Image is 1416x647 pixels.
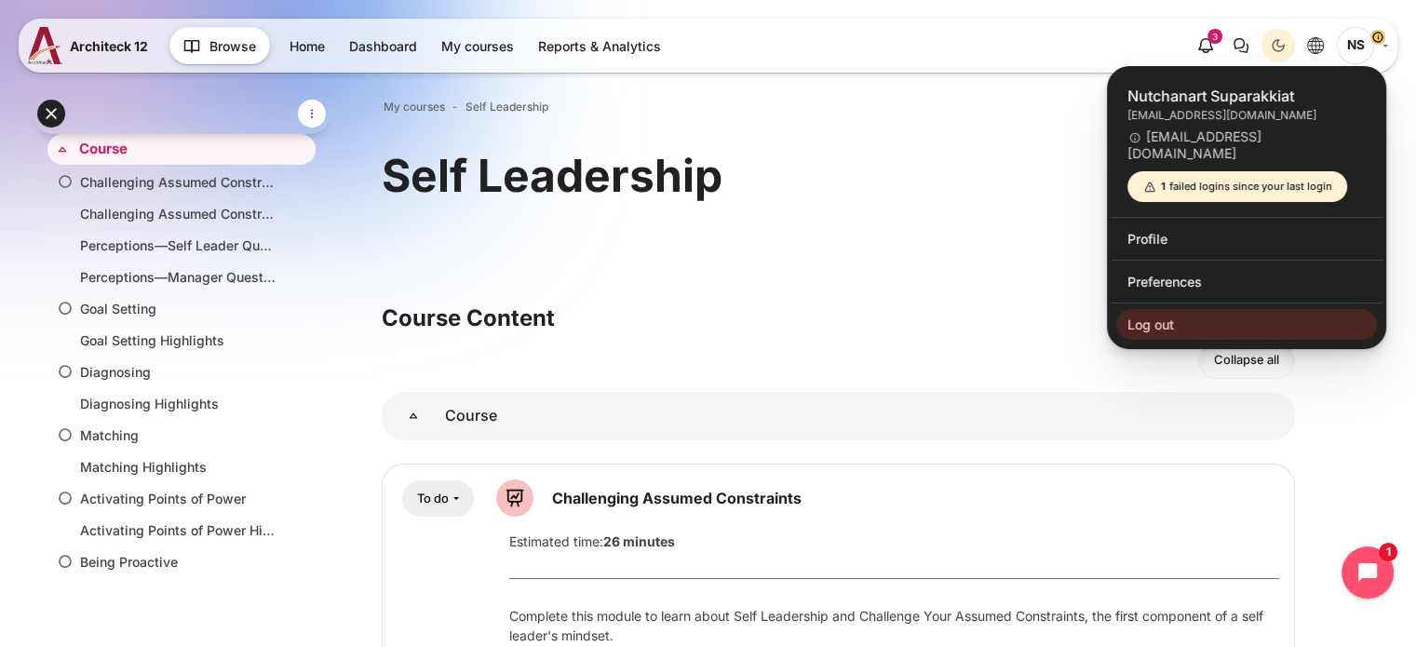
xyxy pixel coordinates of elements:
a: My courses [430,31,525,61]
img: A12 [28,27,62,64]
a: Perceptions—Self Leader Questionnaire [80,236,276,255]
span: Nutchanart Suparakkiat [1127,85,1366,107]
a: Matching Highlights [80,457,276,477]
a: My courses [384,99,445,115]
button: Light Mode Dark Mode [1261,29,1295,62]
a: Profile [1116,223,1377,255]
a: Log out [1116,309,1377,341]
div: Show notification window with 3 new notifications [1189,29,1222,62]
span: 1 [1161,180,1166,193]
div: User menu [1107,66,1386,349]
a: Diagnosing [80,362,276,382]
button: Languages [1299,29,1332,62]
div: Estimated time: [495,532,1293,551]
a: Home [278,31,336,61]
a: Dashboard [338,31,428,61]
div: nutchanart.suparakkiat@bts.com [1127,107,1366,124]
div: failed logins since your last login [1142,179,1332,195]
a: Course [79,139,280,160]
a: Preferences [1116,266,1377,298]
span: Browse [209,36,256,56]
div: Complete this module to learn about Self Leadership and Challenge Your Assumed Constraints, the f... [509,606,1279,645]
div: 3 [1207,29,1222,44]
span: Architeck 12 [70,36,148,56]
span: [EMAIL_ADDRESS][DOMAIN_NAME] [1127,128,1366,162]
a: Perceptions—Manager Questionnaire (Deep Dive) [80,267,276,287]
a: Course [382,392,445,440]
a: Goal Setting [80,299,276,318]
img: Lesson icon [496,479,533,517]
a: Being Proactive [80,552,276,572]
button: To do [402,480,474,517]
h1: Self Leadership [382,147,722,205]
div: Dark Mode [1264,32,1292,60]
button: Browse [169,27,270,64]
a: Collapse all [1198,342,1295,380]
div: Completion requirements for Challenging Assumed Constraints [402,480,474,517]
span: Collapse all [1214,351,1279,370]
a: Self Leadership [465,99,548,115]
a: Matching [80,425,276,445]
span: Collapse [53,140,72,158]
a: Goal Setting Highlights [80,330,276,350]
a: Activating Points of Power Highlights [80,520,276,540]
a: A12 A12 Architeck 12 [28,27,155,64]
a: Challenging Assumed Constraints [552,489,802,507]
a: Reports & Analytics [527,31,672,61]
span: Nutchanart Suparakkiat [1337,27,1374,64]
a: Challenging Assumed Constraints [80,172,276,192]
a: Diagnosing Highlights [80,394,276,413]
a: Activating Points of Power [80,489,276,508]
a: User menu [1337,27,1388,64]
button: There are 0 unread conversations [1224,29,1258,62]
strong: 26 minutes [603,533,675,549]
a: Challenging Assumed Constraints Highlights [80,204,276,223]
nav: Navigation bar [382,95,1295,119]
h3: Course Content [382,303,1295,332]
